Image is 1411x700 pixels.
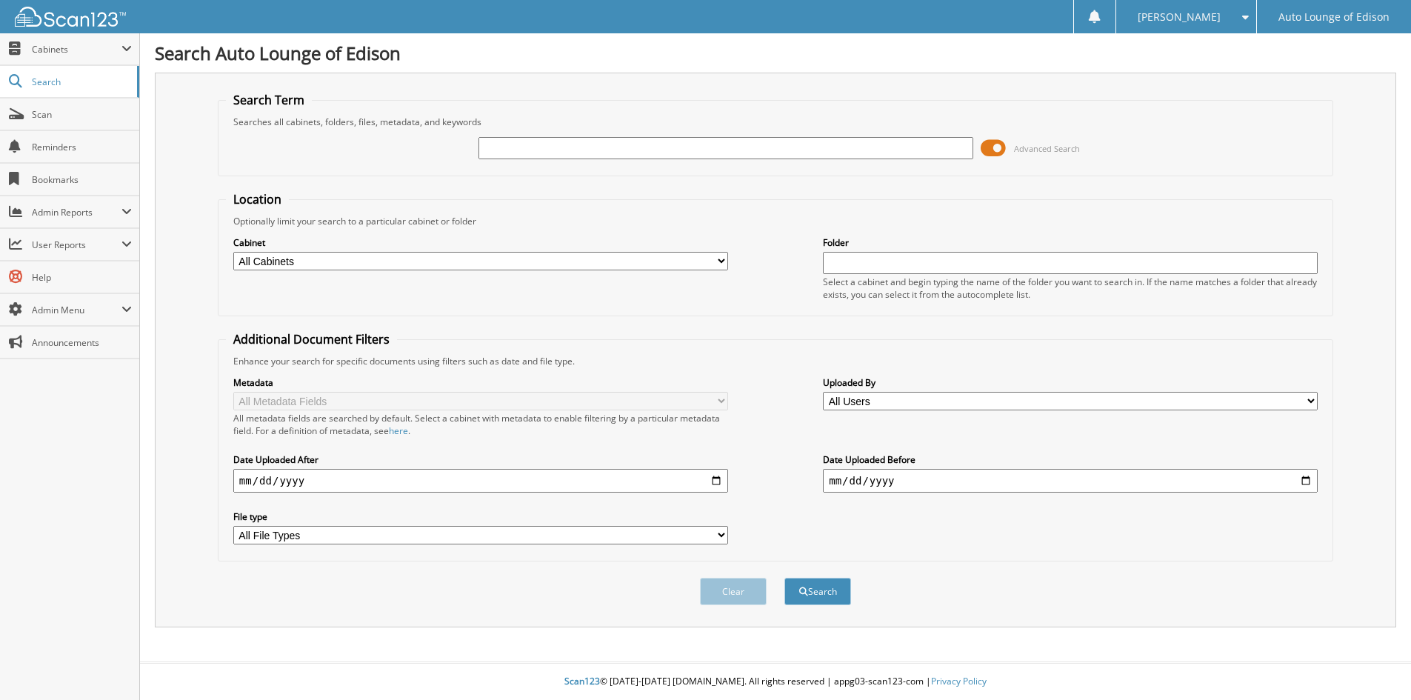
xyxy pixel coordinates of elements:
[233,412,728,437] div: All metadata fields are searched by default. Select a cabinet with metadata to enable filtering b...
[155,41,1396,65] h1: Search Auto Lounge of Edison
[931,675,987,687] a: Privacy Policy
[32,239,121,251] span: User Reports
[233,469,728,493] input: start
[32,336,132,349] span: Announcements
[32,304,121,316] span: Admin Menu
[226,215,1325,227] div: Optionally limit your search to a particular cabinet or folder
[32,271,132,284] span: Help
[564,675,600,687] span: Scan123
[823,376,1318,389] label: Uploaded By
[700,578,767,605] button: Clear
[389,424,408,437] a: here
[32,76,130,88] span: Search
[140,664,1411,700] div: © [DATE]-[DATE] [DOMAIN_NAME]. All rights reserved | appg03-scan123-com |
[226,191,289,207] legend: Location
[1278,13,1390,21] span: Auto Lounge of Edison
[32,173,132,186] span: Bookmarks
[233,376,728,389] label: Metadata
[32,108,132,121] span: Scan
[226,355,1325,367] div: Enhance your search for specific documents using filters such as date and file type.
[233,453,728,466] label: Date Uploaded After
[823,236,1318,249] label: Folder
[226,331,397,347] legend: Additional Document Filters
[15,7,126,27] img: scan123-logo-white.svg
[823,276,1318,301] div: Select a cabinet and begin typing the name of the folder you want to search in. If the name match...
[823,469,1318,493] input: end
[233,510,728,523] label: File type
[32,206,121,219] span: Admin Reports
[32,141,132,153] span: Reminders
[823,453,1318,466] label: Date Uploaded Before
[1014,143,1080,154] span: Advanced Search
[226,92,312,108] legend: Search Term
[1138,13,1221,21] span: [PERSON_NAME]
[32,43,121,56] span: Cabinets
[226,116,1325,128] div: Searches all cabinets, folders, files, metadata, and keywords
[784,578,851,605] button: Search
[233,236,728,249] label: Cabinet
